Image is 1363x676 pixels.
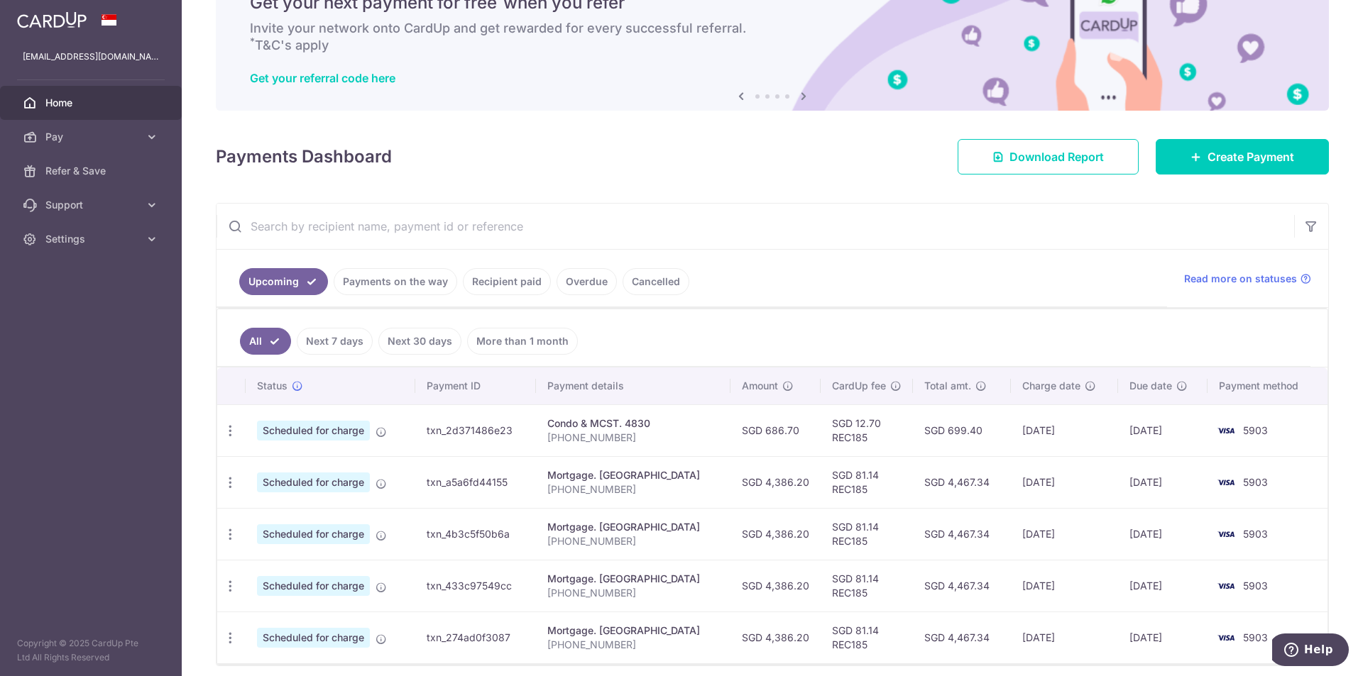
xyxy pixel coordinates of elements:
span: 5903 [1243,580,1268,592]
span: Scheduled for charge [257,628,370,648]
td: SGD 4,386.20 [730,611,821,663]
td: txn_274ad0f3087 [415,611,536,663]
p: [PHONE_NUMBER] [547,534,719,548]
span: Settings [45,232,139,246]
img: Bank Card [1212,526,1240,543]
img: CardUp [17,11,87,28]
p: [PHONE_NUMBER] [547,638,719,652]
th: Payment details [536,367,730,404]
div: Mortgage. [GEOGRAPHIC_DATA] [547,520,719,534]
h4: Payments Dashboard [216,144,392,170]
span: Pay [45,130,139,144]
span: Support [45,198,139,212]
td: SGD 81.14 REC185 [821,508,913,560]
span: CardUp fee [832,379,886,393]
p: [PHONE_NUMBER] [547,586,719,600]
span: Scheduled for charge [257,576,370,596]
span: Download Report [1009,148,1104,165]
img: Bank Card [1212,474,1240,491]
a: More than 1 month [467,328,578,355]
td: [DATE] [1118,404,1208,456]
a: Get your referral code here [250,71,395,85]
td: [DATE] [1118,456,1208,508]
span: Status [257,379,288,393]
p: [EMAIL_ADDRESS][DOMAIN_NAME] [23,50,159,64]
span: Total amt. [924,379,971,393]
span: Charge date [1022,379,1080,393]
td: [DATE] [1118,560,1208,611]
td: txn_433c97549cc [415,560,536,611]
td: [DATE] [1011,560,1118,611]
td: SGD 81.14 REC185 [821,456,913,508]
a: Recipient paid [463,268,551,295]
div: Mortgage. [GEOGRAPHIC_DATA] [547,468,719,482]
a: Next 30 days [378,328,461,355]
p: [PHONE_NUMBER] [547,431,719,445]
td: SGD 4,467.34 [913,560,1011,611]
span: Refer & Save [45,164,139,178]
div: Mortgage. [GEOGRAPHIC_DATA] [547,572,719,586]
a: Next 7 days [297,328,373,355]
span: 5903 [1243,476,1268,488]
span: Home [45,96,139,110]
td: SGD 4,467.34 [913,508,1011,560]
div: Mortgage. [GEOGRAPHIC_DATA] [547,624,719,638]
td: SGD 12.70 REC185 [821,404,913,456]
td: txn_2d371486e23 [415,404,536,456]
img: Bank Card [1212,629,1240,646]
span: Create Payment [1208,148,1294,165]
span: 5903 [1243,424,1268,436]
td: SGD 4,386.20 [730,508,821,560]
td: txn_a5a6fd44155 [415,456,536,508]
th: Payment method [1208,367,1328,404]
td: SGD 81.14 REC185 [821,560,913,611]
td: SGD 699.40 [913,404,1011,456]
td: SGD 4,467.34 [913,456,1011,508]
td: [DATE] [1118,508,1208,560]
td: [DATE] [1118,611,1208,663]
td: [DATE] [1011,611,1118,663]
img: Bank Card [1212,577,1240,594]
img: Bank Card [1212,422,1240,439]
a: Create Payment [1156,139,1329,174]
h6: Invite your network onto CardUp and get rewarded for every successful referral. T&C's apply [250,20,1295,54]
span: Scheduled for charge [257,421,370,440]
p: [PHONE_NUMBER] [547,482,719,497]
a: Overdue [557,268,617,295]
span: Due date [1129,379,1172,393]
span: Scheduled for charge [257,472,370,492]
td: SGD 81.14 REC185 [821,611,913,663]
a: Upcoming [239,268,328,295]
td: txn_4b3c5f50b6a [415,508,536,560]
td: [DATE] [1011,508,1118,560]
a: Payments on the way [334,268,457,295]
span: Read more on statuses [1184,272,1297,286]
td: SGD 686.70 [730,404,821,456]
td: SGD 4,386.20 [730,560,821,611]
a: All [240,328,291,355]
a: Cancelled [623,268,689,295]
th: Payment ID [415,367,536,404]
td: [DATE] [1011,404,1118,456]
iframe: Opens a widget where you can find more information [1272,633,1349,669]
span: Amount [742,379,778,393]
span: Scheduled for charge [257,524,370,544]
td: SGD 4,467.34 [913,611,1011,663]
div: Condo & MCST. 4830 [547,416,719,431]
a: Read more on statuses [1184,272,1311,286]
td: [DATE] [1011,456,1118,508]
td: SGD 4,386.20 [730,456,821,508]
a: Download Report [958,139,1139,174]
span: 5903 [1243,631,1268,643]
input: Search by recipient name, payment id or reference [217,204,1294,249]
span: 5903 [1243,528,1268,540]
